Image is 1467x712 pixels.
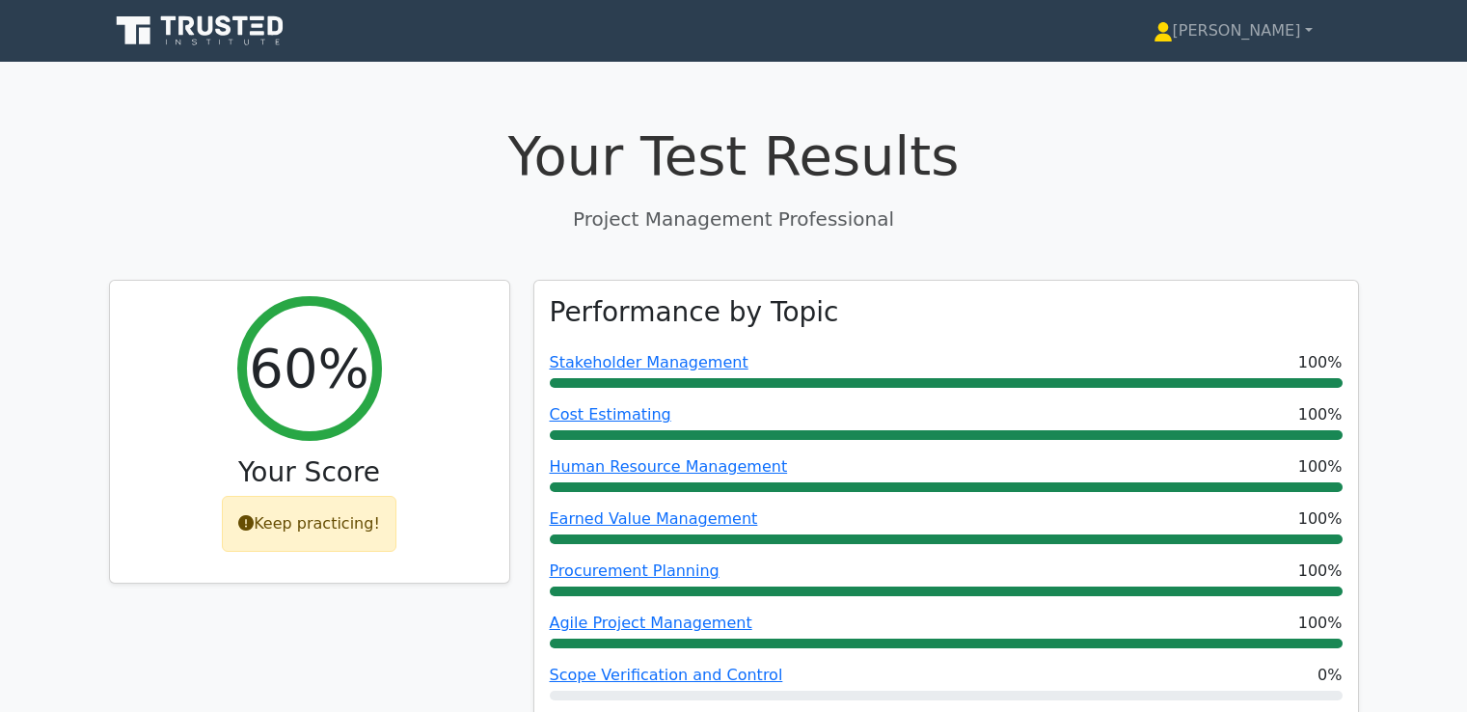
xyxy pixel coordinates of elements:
[550,457,788,476] a: Human Resource Management
[109,123,1359,188] h1: Your Test Results
[550,614,752,632] a: Agile Project Management
[550,509,758,528] a: Earned Value Management
[1318,664,1342,687] span: 0%
[1298,612,1343,635] span: 100%
[1298,455,1343,479] span: 100%
[249,336,368,400] h2: 60%
[550,353,748,371] a: Stakeholder Management
[1298,403,1343,426] span: 100%
[1298,507,1343,531] span: 100%
[550,296,839,329] h3: Performance by Topic
[125,456,494,489] h3: Your Score
[1298,351,1343,374] span: 100%
[550,561,720,580] a: Procurement Planning
[550,666,783,684] a: Scope Verification and Control
[109,205,1359,233] p: Project Management Professional
[222,496,396,552] div: Keep practicing!
[1298,560,1343,583] span: 100%
[1107,12,1359,50] a: [PERSON_NAME]
[550,405,671,424] a: Cost Estimating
